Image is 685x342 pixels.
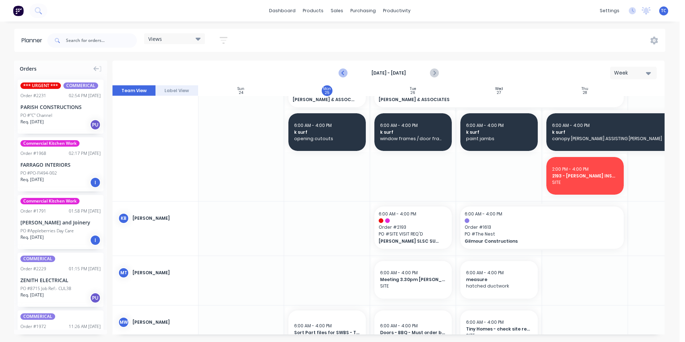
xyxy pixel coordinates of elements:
[69,323,101,330] div: 11:26 AM [DATE]
[380,323,418,329] span: 6:00 AM - 4:00 PM
[583,91,587,95] div: 28
[466,332,532,339] span: SITE
[380,270,418,276] span: 6:00 AM - 4:00 PM
[552,122,590,128] span: 6:00 AM - 4:00 PM
[21,36,46,45] div: Planner
[20,170,57,176] div: PO #PO-FI494-002
[466,129,532,136] span: k surf
[63,82,98,89] span: COMMERICAL
[294,136,360,142] span: opening cutouts
[20,103,101,111] div: PARISH CONSTRUCTIONS
[118,213,129,224] div: KB
[353,70,425,76] strong: [DATE] - [DATE]
[265,5,299,16] a: dashboard
[323,87,331,91] div: Mon
[20,234,44,241] span: Req. [DATE]
[69,208,101,214] div: 01:58 PM [DATE]
[20,112,52,119] div: PO #"C" Channel
[380,136,446,142] span: window frames / door frames canopy mounts
[20,208,46,214] div: Order # 1791
[90,235,101,246] div: I
[69,150,101,157] div: 02:17 PM [DATE]
[379,211,416,217] span: 6:00 AM - 4:00 PM
[20,313,55,320] span: COMMERICAL
[20,198,80,204] span: Commercial Kitchen Work
[133,215,192,222] div: [PERSON_NAME]
[379,224,447,231] span: Order # 2193
[90,119,101,130] div: PU
[148,35,162,43] span: Views
[380,329,446,336] span: Doors - BBQ - Must order blanks
[294,329,360,336] span: Sort Part files for SWBS - Turret
[133,319,192,326] div: [PERSON_NAME]
[299,5,327,16] div: products
[466,136,532,142] span: paint jambs
[238,87,244,91] div: Sun
[20,256,55,262] span: COMMERICAL
[112,85,155,96] button: Team View
[465,238,604,244] span: Gilmour Constructions
[497,91,501,95] div: 27
[380,129,446,136] span: k surf
[66,33,137,48] input: Search for orders...
[69,266,101,272] div: 01:15 PM [DATE]
[90,177,101,188] div: I
[90,293,101,303] div: PU
[466,319,504,325] span: 6:00 AM - 4:00 PM
[20,176,44,183] span: Req. [DATE]
[465,231,619,237] span: PO # The Nest
[466,283,532,289] span: hatched ductwork
[466,270,504,276] span: 6:00 AM - 4:00 PM
[661,8,666,14] span: TC
[347,5,379,16] div: purchasing
[552,166,589,172] span: 2:00 PM - 4:00 PM
[379,231,447,237] span: PO # SITE VISIT REQ'D
[379,238,441,244] span: [PERSON_NAME] SLSC SUPPORTERS
[552,173,618,179] span: 2193 - [PERSON_NAME] INSTALL BENCH
[20,140,80,147] span: Commercial Kitchen Work
[20,119,44,125] span: Req. [DATE]
[610,67,657,79] button: Week
[20,266,46,272] div: Order # 2229
[69,92,101,99] div: 02:54 PM [DATE]
[552,179,618,186] span: SITE
[327,5,347,16] div: sales
[20,276,101,284] div: ZENITH ELECTRICAL
[581,87,588,91] div: Thu
[466,122,504,128] span: 6:00 AM - 4:00 PM
[465,211,502,217] span: 6:00 AM - 4:00 PM
[118,267,129,278] div: mt
[239,91,243,95] div: 24
[133,270,192,276] div: [PERSON_NAME]
[495,87,503,91] div: Wed
[20,150,46,157] div: Order # 1968
[410,87,416,91] div: Tue
[465,224,619,231] span: Order # 1613
[380,276,446,283] span: Meeting 3.30pm [PERSON_NAME] Group
[294,129,360,136] span: k surf
[614,69,647,77] div: Week
[20,219,101,226] div: [PERSON_NAME] and Joinery
[20,285,71,292] div: PO #8715 Job Ref:- CUL38
[20,323,46,330] div: Order # 1972
[13,5,24,16] img: Factory
[411,91,415,95] div: 26
[325,91,329,95] div: 25
[380,283,446,289] span: SITE
[20,228,74,234] div: PO #Appleberries Day Care
[294,122,332,128] span: 6:00 AM - 4:00 PM
[379,5,414,16] div: productivity
[20,92,46,99] div: Order # 2231
[20,161,101,168] div: FARRAGO INTERIORS
[466,276,532,283] span: measure
[20,65,37,72] span: Orders
[380,122,418,128] span: 6:00 AM - 4:00 PM
[596,5,623,16] div: settings
[20,292,44,298] span: Req. [DATE]
[155,85,198,96] button: Label View
[294,323,332,329] span: 6:00 AM - 4:00 PM
[466,326,532,332] span: Tiny Homes - check site ready for install
[118,317,129,328] div: MW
